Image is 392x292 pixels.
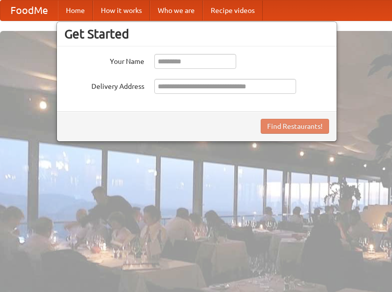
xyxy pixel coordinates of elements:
[58,0,93,20] a: Home
[64,79,144,91] label: Delivery Address
[64,26,329,41] h3: Get Started
[64,54,144,66] label: Your Name
[261,119,329,134] button: Find Restaurants!
[93,0,150,20] a: How it works
[203,0,263,20] a: Recipe videos
[0,0,58,20] a: FoodMe
[150,0,203,20] a: Who we are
